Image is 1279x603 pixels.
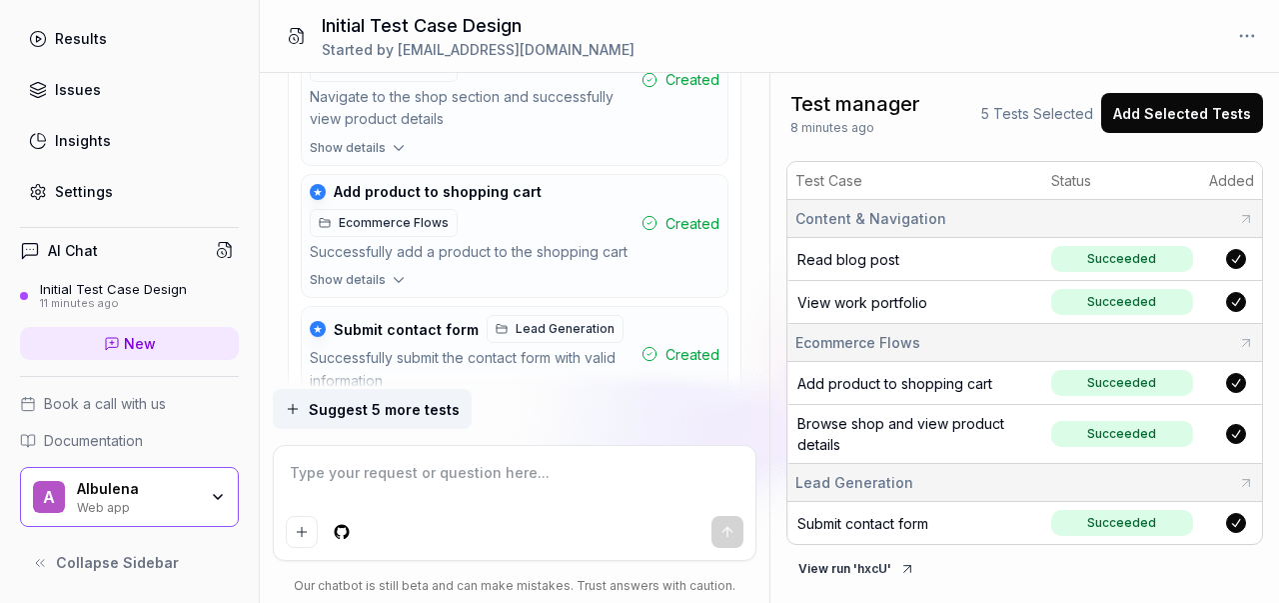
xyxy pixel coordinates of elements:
[487,315,624,343] a: Lead Generation
[20,70,239,109] a: Issues
[40,281,187,297] div: Initial Test Case Design
[44,430,143,451] span: Documentation
[309,399,460,420] span: Suggest 5 more tests
[302,20,727,139] button: Ecommerce FlowsNavigate to the shop section and successfully view product detailsCreated
[77,498,197,514] div: Web app
[310,86,634,132] div: Navigate to the shop section and successfully view product details
[310,209,458,237] a: Ecommerce Flows
[797,375,992,392] a: Add product to shopping cart
[790,89,920,119] span: Test manager
[1043,162,1201,200] th: Status
[1087,250,1156,268] div: Succeeded
[334,321,479,339] span: Submit contact form
[33,481,65,513] span: A
[310,184,326,200] div: ★
[20,121,239,160] a: Insights
[302,307,727,401] button: ★Submit contact formLead GenerationSuccessfully submit the contact form with valid informationCre...
[665,69,719,90] span: Created
[310,321,326,337] div: ★
[310,271,386,289] span: Show details
[302,271,727,297] button: Show details
[48,240,98,261] h4: AI Chat
[795,208,946,229] span: Content & Navigation
[302,175,727,271] button: ★Add product to shopping cartEcommerce FlowsSuccessfully add a product to the shopping cartCreated
[20,281,239,311] a: Initial Test Case Design11 minutes ago
[981,103,1093,124] span: 5 Tests Selected
[20,393,239,414] a: Book a call with us
[334,183,542,201] span: Add product to shopping cart
[398,41,635,58] span: [EMAIL_ADDRESS][DOMAIN_NAME]
[20,543,239,583] button: Collapse Sidebar
[40,297,187,311] div: 11 minutes ago
[310,347,634,393] div: Successfully submit the contact form with valid information
[55,28,107,49] div: Results
[56,552,179,573] span: Collapse Sidebar
[339,214,449,232] span: Ecommerce Flows
[797,251,899,268] a: Read blog post
[310,241,634,264] div: Successfully add a product to the shopping cart
[55,181,113,202] div: Settings
[797,515,928,532] a: Submit contact form
[310,139,386,157] span: Show details
[797,415,1004,453] a: Browse shop and view product details
[1087,293,1156,311] div: Succeeded
[273,389,472,429] button: Suggest 5 more tests
[302,139,727,165] button: Show details
[20,172,239,211] a: Settings
[797,294,927,311] a: View work portfolio
[786,557,927,577] a: View run 'hxcU'
[1087,374,1156,392] div: Succeeded
[55,79,101,100] div: Issues
[20,467,239,527] button: AAlbulenaWeb app
[273,577,757,595] div: Our chatbot is still beta and can make mistakes. Trust answers with caution.
[665,213,719,234] span: Created
[795,472,913,493] span: Lead Generation
[322,12,635,39] h1: Initial Test Case Design
[1201,162,1262,200] th: Added
[1087,425,1156,443] div: Succeeded
[786,553,927,585] button: View run 'hxcU'
[44,393,166,414] span: Book a call with us
[20,19,239,58] a: Results
[20,327,239,360] a: New
[665,344,719,365] span: Created
[787,162,1043,200] th: Test Case
[516,320,615,338] span: Lead Generation
[124,333,156,354] span: New
[322,39,635,60] div: Started by
[795,332,920,353] span: Ecommerce Flows
[790,119,874,137] span: 8 minutes ago
[1101,93,1263,133] button: Add Selected Tests
[55,130,111,151] div: Insights
[1087,514,1156,532] div: Succeeded
[286,516,318,548] button: Add attachment
[20,430,239,451] a: Documentation
[77,480,197,498] div: Albulena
